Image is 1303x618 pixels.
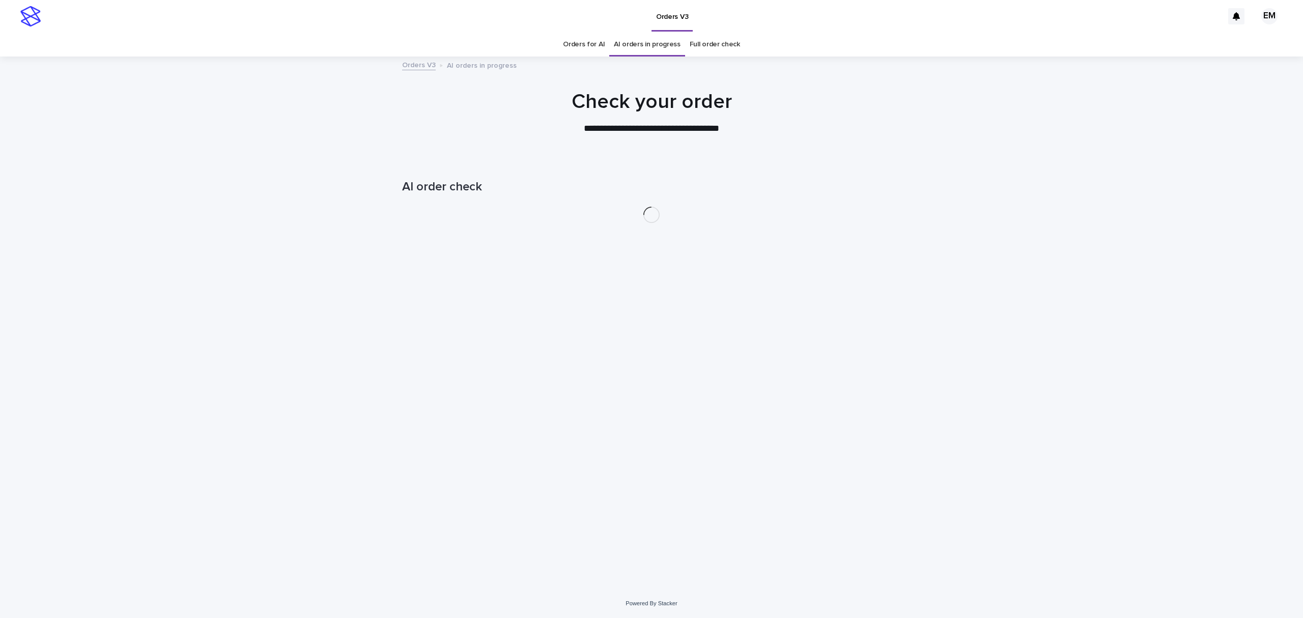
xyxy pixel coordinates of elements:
[402,59,436,70] a: Orders V3
[402,90,901,114] h1: Check your order
[626,600,677,606] a: Powered By Stacker
[447,59,517,70] p: AI orders in progress
[614,33,681,57] a: AI orders in progress
[690,33,740,57] a: Full order check
[563,33,605,57] a: Orders for AI
[1261,8,1278,24] div: EM
[20,6,41,26] img: stacker-logo-s-only.png
[402,180,901,194] h1: AI order check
